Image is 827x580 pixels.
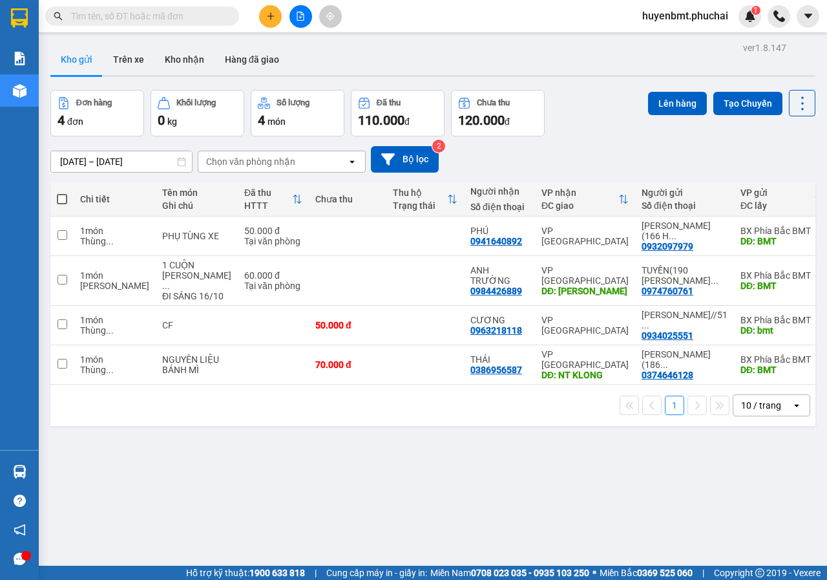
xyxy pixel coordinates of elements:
[54,12,63,21] span: search
[660,360,668,370] span: ...
[470,202,529,212] div: Số điện thoại
[541,286,629,296] div: DĐ: LÂM HÀ
[51,151,192,172] input: Select a date range.
[162,200,231,211] div: Ghi chú
[505,116,510,127] span: đ
[648,92,707,115] button: Lên hàng
[642,265,728,286] div: TUYỀN(190 NGUYỄN TẤT THÀNH)
[744,10,756,22] img: icon-new-feature
[753,6,758,15] span: 1
[351,90,445,136] button: Đã thu110.000đ
[741,399,781,412] div: 10 / trang
[477,98,510,107] div: Chưa thu
[740,226,824,236] div: BX Phía Bắc BMT
[251,90,344,136] button: Số lượng4món
[162,281,170,291] span: ...
[206,155,295,168] div: Chọn văn phòng nhận
[277,98,309,107] div: Số lượng
[541,370,629,380] div: DĐ: NT KLONG
[80,325,149,336] div: Thùng nhỏ
[80,236,149,246] div: Thùng nhỏ
[13,84,26,98] img: warehouse-icon
[377,98,401,107] div: Đã thu
[58,113,65,128] span: 4
[162,260,231,291] div: 1 CUỘN DÁN CHUNG THÙNG GIẤY
[713,92,782,115] button: Tạo Chuyến
[702,566,704,580] span: |
[642,370,693,380] div: 0374646128
[541,315,629,336] div: VP [GEOGRAPHIC_DATA]
[371,146,439,173] button: Bộ lọc
[470,325,522,336] div: 0963218118
[393,200,447,211] div: Trạng thái
[244,226,302,236] div: 50.000 đ
[266,12,275,21] span: plus
[162,354,231,375] div: NGUYÊN LIỆU BÁNH MÌ
[432,140,445,153] sup: 2
[642,188,728,198] div: Người gửi
[773,10,785,22] img: phone-icon
[186,566,305,580] span: Hỗ trợ kỹ thuật:
[393,188,447,198] div: Thu hộ
[642,220,728,241] div: NGUYỄN THỊ THIỆN(166 HÀ HUY TẬP)// CCCD 038194014698
[541,200,618,211] div: ĐC giao
[541,349,629,370] div: VP [GEOGRAPHIC_DATA]
[740,270,824,281] div: BX Phía Bắc BMT
[470,236,522,246] div: 0941640892
[642,241,693,252] div: 0932097979
[470,265,529,286] div: ANH TRƯỜNG
[13,465,26,478] img: warehouse-icon
[404,116,410,127] span: đ
[642,349,728,370] div: NGUYỄN HỮU KHANH(186 PHAN HUY CHÚ)// CCCD 067099003182
[740,281,824,291] div: DĐ: BMT
[106,325,114,336] span: ...
[162,291,231,301] div: ĐI SÁNG 16/10
[326,12,335,21] span: aim
[11,8,28,28] img: logo-vxr
[642,286,693,296] div: 0974760761
[665,396,684,415] button: 1
[80,194,149,204] div: Chi tiết
[642,320,649,330] span: ...
[176,98,216,107] div: Khối lượng
[67,116,83,127] span: đơn
[296,12,305,21] span: file-add
[315,320,380,330] div: 50.000 đ
[162,231,231,241] div: PHỤ TÙNG XE
[541,226,629,246] div: VP [GEOGRAPHIC_DATA]
[167,116,177,127] span: kg
[319,5,342,28] button: aim
[755,568,764,577] span: copyright
[244,188,292,198] div: Đã thu
[430,566,589,580] span: Miền Nam
[80,226,149,236] div: 1 món
[158,113,165,128] span: 0
[740,200,814,211] div: ĐC lấy
[215,44,289,75] button: Hàng đã giao
[289,5,312,28] button: file-add
[470,354,529,365] div: THÁI
[103,44,154,75] button: Trên xe
[162,188,231,198] div: Tên món
[535,182,635,217] th: Toggle SortBy
[80,315,149,325] div: 1 món
[541,265,629,286] div: VP [GEOGRAPHIC_DATA]
[14,553,26,565] span: message
[244,236,302,246] div: Tại văn phòng
[154,44,215,75] button: Kho nhận
[14,495,26,507] span: question-circle
[458,113,505,128] span: 120.000
[740,365,824,375] div: DĐ: BMT
[470,315,529,325] div: CƯƠNG
[791,400,802,411] svg: open
[470,186,529,197] div: Người nhận
[162,320,231,330] div: CF
[71,9,224,23] input: Tìm tên, số ĐT hoặc mã đơn
[80,354,149,365] div: 1 món
[451,90,545,136] button: Chưa thu120.000đ
[642,200,728,211] div: Số điện thoại
[106,236,114,246] span: ...
[470,226,529,236] div: PHÚ
[315,194,380,204] div: Chưa thu
[740,236,824,246] div: DĐ: BMT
